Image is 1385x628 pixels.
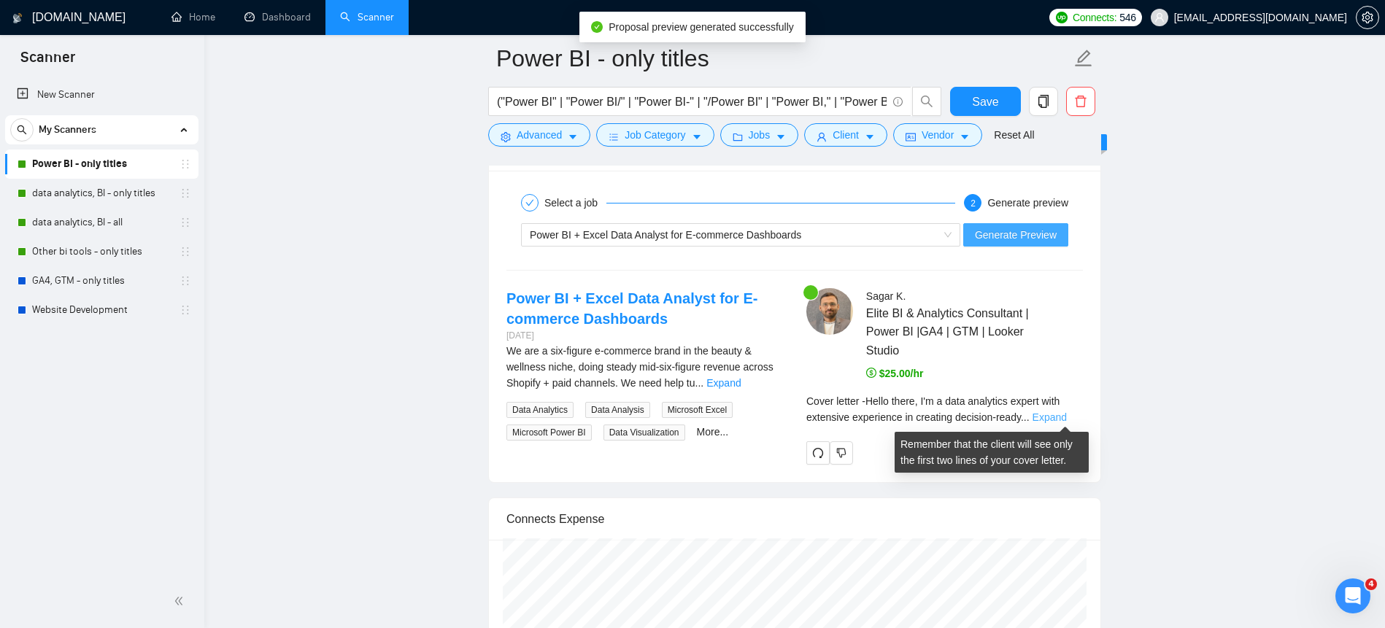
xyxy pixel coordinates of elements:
img: logo [12,7,23,30]
span: Microsoft Power BI [506,425,592,441]
div: Select a job [544,194,606,212]
button: userClientcaret-down [804,123,887,147]
button: Save [950,87,1021,116]
span: Sagar K . [866,290,906,302]
a: GA4, GTM - only titles [32,266,171,295]
button: Generate Preview [963,223,1068,247]
button: copy [1029,87,1058,116]
span: holder [180,275,191,287]
span: caret-down [776,131,786,142]
button: idcardVendorcaret-down [893,123,982,147]
span: holder [180,246,191,257]
span: Scanner [9,47,87,77]
a: dashboardDashboard [244,11,311,23]
span: holder [180,217,191,228]
span: 4 [1365,578,1377,590]
span: ... [1021,411,1030,423]
span: delete [1067,95,1095,108]
span: caret-down [692,131,702,142]
a: homeHome [171,11,215,23]
button: setting [1356,6,1379,29]
input: Scanner name... [496,40,1071,77]
span: Connects: [1073,9,1116,26]
span: Proposal preview generated successfully [609,21,794,33]
span: ... [695,377,704,389]
span: Jobs [749,127,771,143]
span: Data Analysis [585,402,650,418]
span: holder [180,187,191,199]
a: Reset All [994,127,1034,143]
a: Expand [706,377,741,389]
a: Other bi tools - only titles [32,237,171,266]
span: We are a six-figure e-commerce brand in the beauty & wellness niche, doing steady mid-six-figure ... [506,345,773,389]
a: Power BI + Excel Data Analyst for E-commerce Dashboards [506,290,757,327]
div: We are a six-figure e-commerce brand in the beauty & wellness niche, doing steady mid-six-figure ... [506,343,783,391]
span: search [11,125,33,135]
span: user [817,131,827,142]
button: redo [806,441,830,465]
button: search [912,87,941,116]
span: My Scanners [39,115,96,144]
span: caret-down [568,131,578,142]
span: user [1154,12,1165,23]
span: Data Visualization [603,425,685,441]
button: dislike [830,441,853,465]
div: [DATE] [506,329,783,343]
a: Expand [1033,411,1067,423]
span: caret-down [865,131,875,142]
span: bars [609,131,619,142]
div: Connects Expense [506,498,1083,540]
a: setting [1356,12,1379,23]
span: folder [733,131,743,142]
span: info-circle [893,97,903,106]
span: check [525,198,534,207]
span: holder [180,158,191,170]
span: Microsoft Excel [662,402,733,418]
span: setting [1357,12,1378,23]
div: Generate preview [987,194,1068,212]
span: $25.00/hr [866,368,924,379]
button: delete [1066,87,1095,116]
span: Data Analytics [506,402,574,418]
div: Remember that the client will see only the first two lines of your cover letter. [895,432,1089,473]
span: redo [807,447,829,459]
li: New Scanner [5,80,198,109]
a: data analytics, BI - only titles [32,179,171,208]
span: double-left [174,594,188,608]
span: Save [972,93,998,111]
span: dislike [836,447,846,459]
button: folderJobscaret-down [720,123,799,147]
span: search [913,95,941,108]
button: settingAdvancedcaret-down [488,123,590,147]
iframe: Intercom live chat [1335,578,1370,613]
span: Cover letter - Hello there, I'm a data analytics expert with extensive experience in creating dec... [806,395,1060,423]
a: data analytics, BI - all [32,208,171,237]
span: setting [501,131,511,142]
img: upwork-logo.png [1056,12,1068,23]
button: barsJob Categorycaret-down [596,123,714,147]
button: search [10,118,34,142]
span: Job Category [625,127,685,143]
a: New Scanner [17,80,187,109]
span: holder [180,304,191,316]
a: Website Development [32,295,171,325]
span: check-circle [591,21,603,33]
img: c1iolUM1HCd0CGEZKdglk9zLxDq01-YjaNPDH0mvRaQH4mgxhT2DtMMdig-azVxNEs [806,288,853,335]
span: Generate Preview [975,227,1057,243]
span: Elite BI & Analytics Consultant | Power BI |GA4 | GTM | Looker Studio [866,304,1040,359]
span: idcard [906,131,916,142]
span: caret-down [960,131,970,142]
span: copy [1030,95,1057,108]
span: Advanced [517,127,562,143]
a: Power BI - only titles [32,150,171,179]
span: Client [833,127,859,143]
span: 546 [1119,9,1135,26]
span: Vendor [922,127,954,143]
a: searchScanner [340,11,394,23]
a: More... [697,426,729,438]
input: Search Freelance Jobs... [497,93,887,111]
li: My Scanners [5,115,198,325]
div: Remember that the client will see only the first two lines of your cover letter. [806,393,1083,425]
span: 2 [971,198,976,209]
span: Power BI + Excel Data Analyst for E-commerce Dashboards [530,229,801,241]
